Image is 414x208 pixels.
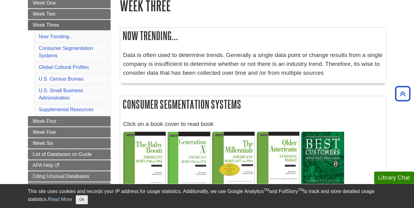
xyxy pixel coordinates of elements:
[39,65,89,70] a: Global Cultural Profiles
[212,132,255,188] img: The Millennials: Americans Born 1977 to 1994
[33,22,59,28] span: Week Three
[298,188,303,192] sup: TM
[28,149,111,160] a: List of Databases on Guide
[393,89,412,98] a: Back to Top
[76,195,88,204] button: Close
[33,0,56,6] span: Week One
[28,20,111,30] a: Week Three
[33,11,55,17] span: Week Two
[33,141,53,146] span: Week Six
[123,132,166,188] img: The Baby Boom: Americans Born 1946 to 1964
[33,152,92,157] span: List of Databases on Guide
[168,132,211,188] img: Generation X: Americans Born 1965 to 1976
[374,172,414,184] button: Library Chat
[39,88,83,100] a: U.S. Small Business Administration
[33,130,56,135] span: Week Five
[28,127,111,138] a: Week Five
[123,120,383,129] p: Click on a book cover to read book
[39,107,94,112] a: Supplemental Resources
[28,138,111,149] a: Week Six
[55,164,60,168] i: This link opens in a new window
[39,76,84,81] a: U.S. Census Bureau
[28,160,111,171] a: APA Help
[120,28,386,44] h2: Now Trending...
[28,9,111,19] a: Week Two
[257,132,300,188] img: Older Americans: A Changing Market
[28,182,111,193] a: Quick How-To Guides
[264,188,269,192] sup: TM
[39,46,93,58] a: Consumer Segmentation Systems
[28,188,386,204] div: This site uses cookies and records your IP address for usage statistics. Additionally, we use Goo...
[120,96,386,112] h2: Consumer Segmentation Systems
[48,197,72,202] a: Read More
[28,116,111,127] a: Week Four
[33,119,57,124] span: Week Four
[301,132,344,188] img: Best Customers: Demographics of Consumer Demand
[123,51,383,77] p: Data is often used to determine trends. Generally a single data point or change results from a si...
[28,171,111,182] a: Citing Unusual Databases
[33,163,53,168] span: APA Help
[39,34,73,39] a: Now Trending...
[33,174,89,179] span: Citing Unusual Databases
